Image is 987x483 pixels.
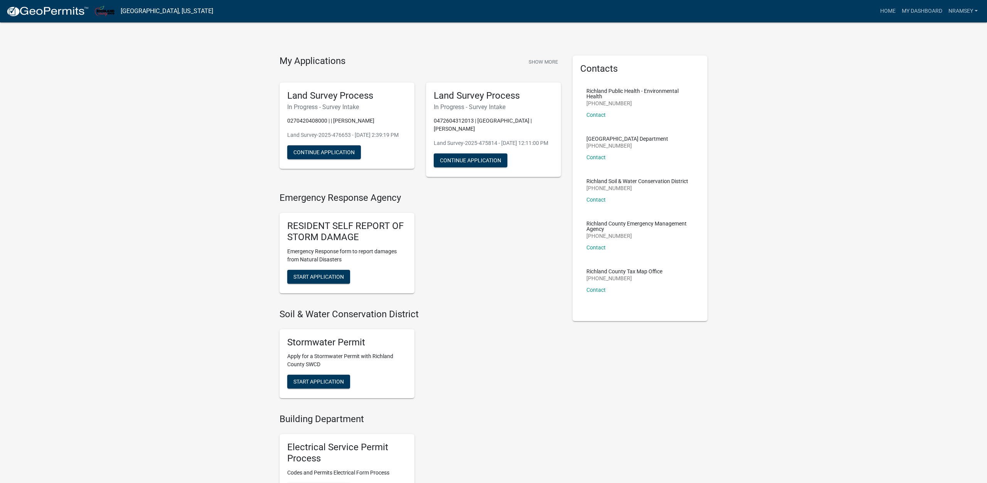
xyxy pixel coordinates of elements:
[287,90,407,101] h5: Land Survey Process
[434,117,553,133] p: 0472604312013 | [GEOGRAPHIC_DATA] | [PERSON_NAME]
[287,131,407,139] p: Land Survey-2025-476653 - [DATE] 2:39:19 PM
[586,136,668,141] p: [GEOGRAPHIC_DATA] Department
[287,103,407,111] h6: In Progress - Survey Intake
[287,337,407,348] h5: Stormwater Permit
[945,4,981,19] a: nramsey
[287,220,407,243] h5: RESIDENT SELF REPORT OF STORM DAMAGE
[580,63,700,74] h5: Contacts
[287,442,407,464] h5: Electrical Service Permit Process
[434,103,553,111] h6: In Progress - Survey Intake
[586,185,688,191] p: [PHONE_NUMBER]
[586,143,668,148] p: [PHONE_NUMBER]
[586,221,694,232] p: Richland County Emergency Management Agency
[586,276,662,281] p: [PHONE_NUMBER]
[434,153,507,167] button: Continue Application
[95,6,115,16] img: Richland County, Ohio
[287,352,407,369] p: Apply for a Stormwater Permit with Richland County SWCD
[586,269,662,274] p: Richland County Tax Map Office
[293,379,344,385] span: Start Application
[121,5,213,18] a: [GEOGRAPHIC_DATA], [US_STATE]
[526,56,561,68] button: Show More
[586,287,606,293] a: Contact
[586,178,688,184] p: Richland Soil & Water Conservation District
[280,192,561,204] h4: Emergency Response Agency
[287,117,407,125] p: 0270420408000 | | [PERSON_NAME]
[287,270,350,284] button: Start Application
[287,375,350,389] button: Start Application
[280,309,561,320] h4: Soil & Water Conservation District
[899,4,945,19] a: My Dashboard
[586,244,606,251] a: Contact
[280,414,561,425] h4: Building Department
[586,101,694,106] p: [PHONE_NUMBER]
[877,4,899,19] a: Home
[586,88,694,99] p: Richland Public Health - Environmental Health
[586,197,606,203] a: Contact
[293,273,344,279] span: Start Application
[586,233,694,239] p: [PHONE_NUMBER]
[287,247,407,264] p: Emergency Response form to report damages from Natural Disasters
[287,145,361,159] button: Continue Application
[434,90,553,101] h5: Land Survey Process
[280,56,345,67] h4: My Applications
[434,139,553,147] p: Land Survey-2025-475814 - [DATE] 12:11:00 PM
[287,469,407,477] p: Codes and Permits Electrical Form Process
[586,154,606,160] a: Contact
[586,112,606,118] a: Contact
